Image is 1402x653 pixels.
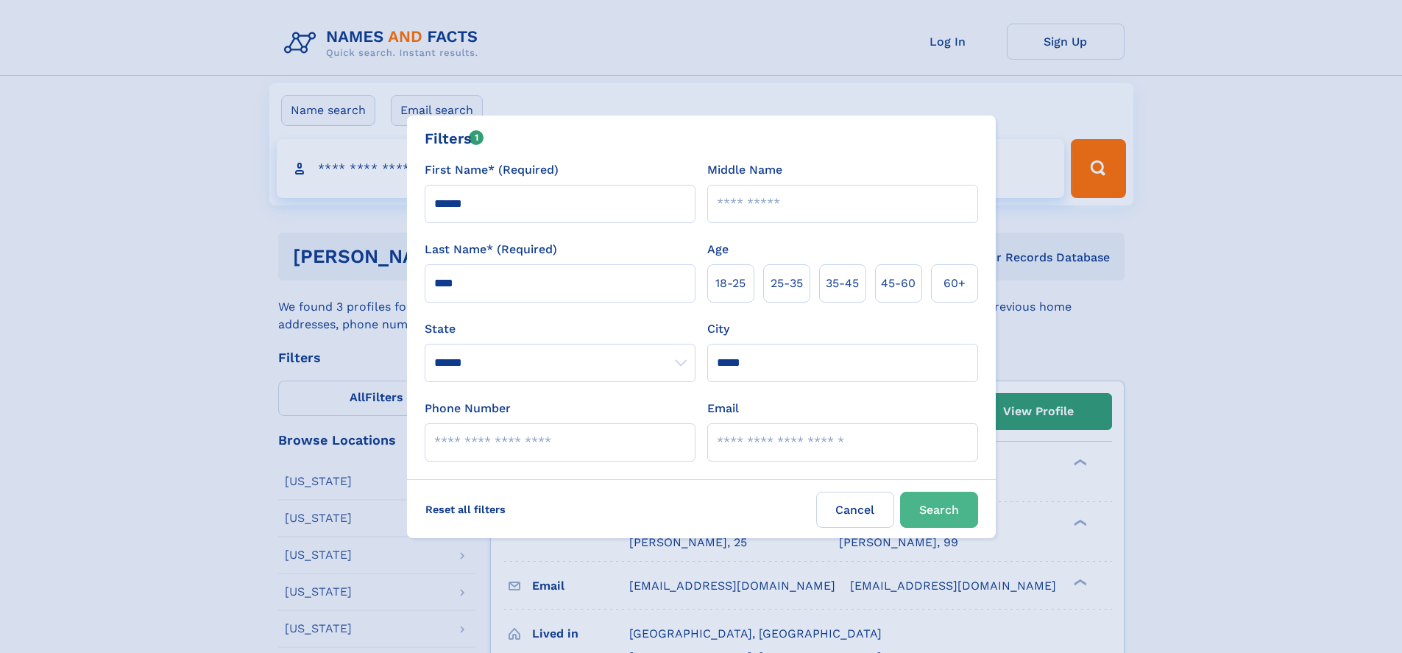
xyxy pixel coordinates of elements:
[416,492,515,527] label: Reset all filters
[425,400,511,417] label: Phone Number
[425,241,557,258] label: Last Name* (Required)
[771,275,803,292] span: 25‑35
[943,275,966,292] span: 60+
[715,275,746,292] span: 18‑25
[826,275,859,292] span: 35‑45
[707,320,729,338] label: City
[881,275,916,292] span: 45‑60
[707,161,782,179] label: Middle Name
[425,127,484,149] div: Filters
[707,400,739,417] label: Email
[425,320,695,338] label: State
[707,241,729,258] label: Age
[900,492,978,528] button: Search
[816,492,894,528] label: Cancel
[425,161,559,179] label: First Name* (Required)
